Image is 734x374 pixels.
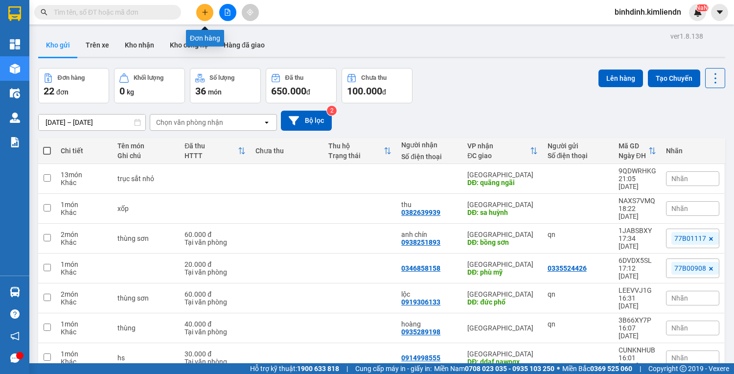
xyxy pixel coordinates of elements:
[598,70,643,87] button: Lên hàng
[347,85,382,97] span: 100.000
[117,354,175,362] div: hs
[401,290,458,298] div: lộc
[184,238,246,246] div: Tại văn phòng
[467,238,537,246] div: DĐ: bồng sơn
[117,175,175,183] div: trục sắt nhỏ
[548,142,609,150] div: Người gửi
[250,363,339,374] span: Hỗ trợ kỹ thuật:
[306,88,310,96] span: đ
[134,74,163,81] div: Khối lượng
[671,205,688,212] span: Nhãn
[328,152,384,160] div: Trạng thái
[619,205,656,220] div: 18:22 [DATE]
[671,294,688,302] span: Nhãn
[56,88,69,96] span: đơn
[619,142,648,150] div: Mã GD
[434,363,554,374] span: Miền Nam
[10,309,20,319] span: question-circle
[680,365,687,372] span: copyright
[401,354,440,362] div: 0914998555
[117,33,162,57] button: Kho nhận
[619,234,656,250] div: 17:34 [DATE]
[61,147,108,155] div: Chi tiết
[648,70,700,87] button: Tạo Chuyến
[467,152,529,160] div: ĐC giao
[61,298,108,306] div: Khác
[382,88,386,96] span: đ
[61,171,108,179] div: 13 món
[10,287,20,297] img: warehouse-icon
[467,142,529,150] div: VP nhận
[619,152,648,160] div: Ngày ĐH
[195,85,206,97] span: 36
[184,350,246,358] div: 30.000 đ
[401,264,440,272] div: 0346858158
[619,346,656,354] div: CUNKNHUB
[184,152,238,160] div: HTTT
[61,268,108,276] div: Khác
[467,201,537,209] div: [GEOGRAPHIC_DATA]
[10,64,20,74] img: warehouse-icon
[208,88,222,96] span: món
[117,294,175,302] div: thùng sơn
[46,5,101,14] strong: CÔNG TY TNHH
[619,324,656,340] div: 16:07 [DATE]
[619,264,656,280] div: 17:12 [DATE]
[61,260,108,268] div: 1 món
[619,316,656,324] div: 3B66XY7P
[640,363,641,374] span: |
[3,38,134,52] span: [GEOGRAPHIC_DATA], P. [GEOGRAPHIC_DATA], [GEOGRAPHIC_DATA]
[285,74,303,81] div: Đã thu
[467,231,537,238] div: [GEOGRAPHIC_DATA]
[548,264,587,272] div: 0335524426
[328,142,384,150] div: Thu hộ
[263,118,271,126] svg: open
[467,298,537,306] div: DĐ: đức phổ
[557,367,560,371] span: ⚪️
[346,363,348,374] span: |
[323,138,396,164] th: Toggle SortBy
[216,33,273,57] button: Hàng đã giao
[467,358,537,366] div: DĐ: ddaf nawngx
[10,113,20,123] img: warehouse-icon
[117,324,175,332] div: thùng
[219,4,236,21] button: file-add
[184,298,246,306] div: Tại văn phòng
[666,147,719,155] div: Nhãn
[41,9,47,16] span: search
[401,320,458,328] div: hoàng
[184,268,246,276] div: Tại văn phòng
[711,4,728,21] button: caret-down
[184,260,246,268] div: 20.000 đ
[696,4,708,11] sup: NaN
[184,231,246,238] div: 60.000 đ
[401,298,440,306] div: 0919306133
[401,153,458,161] div: Số điện thoại
[462,138,542,164] th: Toggle SortBy
[114,68,185,103] button: Khối lượng0kg
[614,138,661,164] th: Toggle SortBy
[671,324,688,332] span: Nhãn
[674,234,706,243] span: 77B01117
[548,290,609,298] div: qn
[619,354,656,370] div: 16:01 [DATE]
[61,201,108,209] div: 1 món
[184,320,246,328] div: 40.000 đ
[58,74,85,81] div: Đơn hàng
[44,85,54,97] span: 22
[78,33,117,57] button: Trên xe
[342,68,413,103] button: Chưa thu100.000đ
[61,231,108,238] div: 2 món
[467,171,537,179] div: [GEOGRAPHIC_DATA]
[467,179,537,187] div: DĐ: quãng ngãi
[401,328,440,336] div: 0935289198
[3,38,26,45] strong: Địa chỉ:
[607,6,689,18] span: binhdinh.kimliendn
[401,209,440,216] div: 0382639939
[38,68,109,103] button: Đơn hàng22đơn
[715,8,724,17] span: caret-down
[61,290,108,298] div: 2 món
[548,320,609,328] div: qn
[224,9,231,16] span: file-add
[156,117,223,127] div: Chọn văn phòng nhận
